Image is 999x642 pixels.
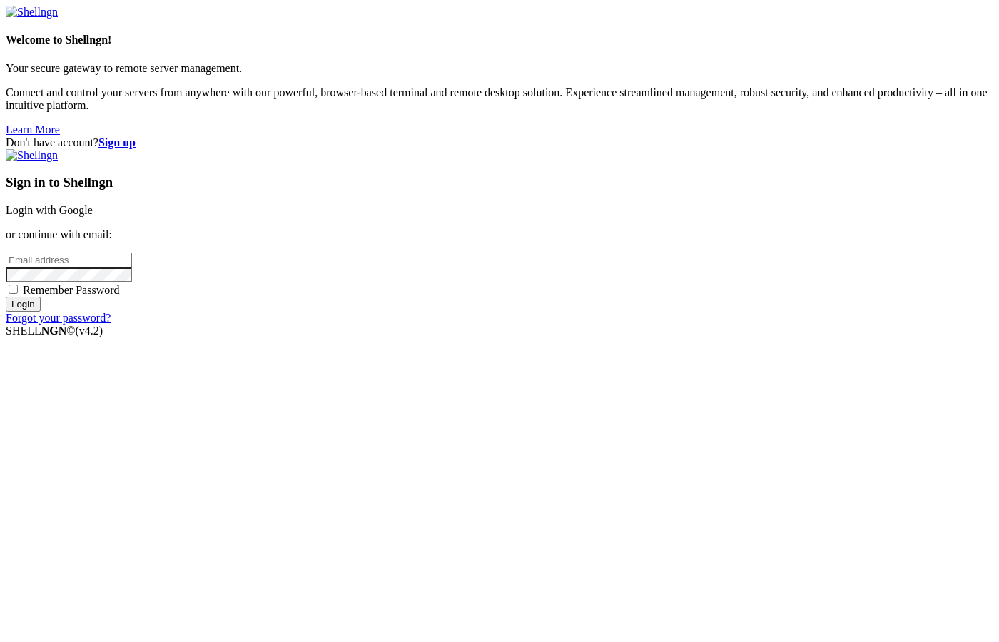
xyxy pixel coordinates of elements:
h4: Welcome to Shellngn! [6,34,993,46]
p: Connect and control your servers from anywhere with our powerful, browser-based terminal and remo... [6,86,993,112]
input: Email address [6,253,132,267]
h3: Sign in to Shellngn [6,175,993,190]
span: SHELL © [6,325,103,337]
div: Don't have account? [6,136,993,149]
b: NGN [41,325,67,337]
span: 4.2.0 [76,325,103,337]
img: Shellngn [6,149,58,162]
a: Forgot your password? [6,312,111,324]
input: Login [6,297,41,312]
span: Remember Password [23,284,120,296]
a: Sign up [98,136,136,148]
img: Shellngn [6,6,58,19]
p: or continue with email: [6,228,993,241]
input: Remember Password [9,285,18,294]
a: Learn More [6,123,60,136]
p: Your secure gateway to remote server management. [6,62,993,75]
a: Login with Google [6,204,93,216]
